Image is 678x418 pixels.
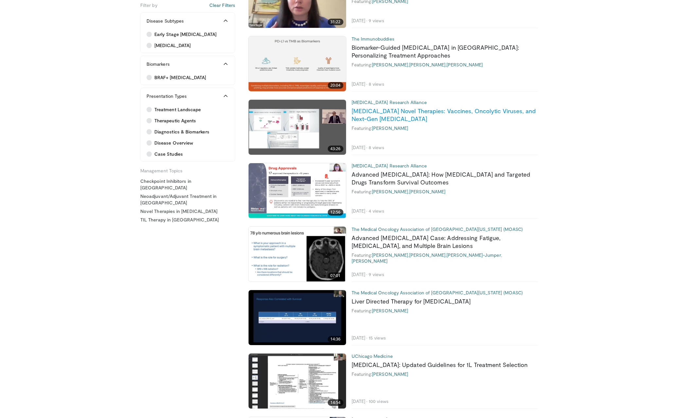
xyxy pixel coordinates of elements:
div: Featuring: , [352,189,538,195]
a: Checkpoint Inhibitors in [GEOGRAPHIC_DATA] [140,178,235,191]
a: [PERSON_NAME] [446,62,483,67]
a: [MEDICAL_DATA] Novel Therapies: Vaccines, Oncolytic Viruses, and Next-Gen [MEDICAL_DATA] [352,107,536,122]
a: 14:54 [249,354,346,409]
a: [PERSON_NAME] [372,252,408,258]
li: [DATE] [352,81,368,87]
a: [PERSON_NAME] [372,308,408,313]
a: Advanced [MEDICAL_DATA] Case: Addressing Fatigue, [MEDICAL_DATA], and Multiple Brain Lesions [352,234,501,249]
img: b74af89a-1999-44e1-bb30-f48abf8b9a51.620x360_q85_upscale.jpg [249,290,346,345]
span: 07:01 [328,272,343,279]
a: 20:04 [249,36,346,91]
a: Biomarker-Guided [MEDICAL_DATA] in [GEOGRAPHIC_DATA]: Personalizing Treatment Approaches [352,44,519,59]
div: Featuring: [352,371,538,377]
a: [PERSON_NAME] [372,62,408,67]
a: 43:26 [249,100,346,155]
div: Featuring: , , , [352,252,538,264]
span: 12:56 [328,209,343,216]
li: [DATE] [352,18,368,24]
img: e396535f-d891-4e32-bf93-d80aa35bd744.620x360_q85_upscale.jpg [249,354,346,409]
a: [MEDICAL_DATA]: Updated Guidelines for 1L Treatment Selection [352,361,528,368]
a: [PERSON_NAME] [372,189,408,194]
span: Case Studies [154,151,183,157]
img: 425207da-ea39-463f-82c7-73fc4d466a5f.png.620x360_q85_upscale.png [249,163,346,218]
li: [DATE] [352,271,368,277]
div: Featuring: [352,125,538,131]
a: [MEDICAL_DATA] Research Alliance [352,163,427,168]
li: [DATE] [352,398,368,404]
li: 9 views [369,18,384,24]
a: [PERSON_NAME]-Jumper [446,252,501,258]
li: 9 views [369,271,384,277]
div: Featuring: [352,308,538,314]
span: Diagnostics & Biomarkers [154,129,209,135]
button: Biomarkers [141,56,235,72]
span: [MEDICAL_DATA] [154,42,191,49]
a: [MEDICAL_DATA] Research Alliance [352,99,427,105]
span: 20:04 [328,82,343,89]
li: 4 views [369,208,384,214]
a: [PERSON_NAME] [409,252,445,258]
button: Clear Filters [209,2,235,9]
li: [DATE] [352,208,368,214]
a: [PERSON_NAME] [409,62,445,67]
li: 15 views [369,335,386,341]
span: Disease Overview [154,140,193,146]
a: Advanced [MEDICAL_DATA]: How [MEDICAL_DATA] and Targeted Drugs Transform Survival Outcomes [352,171,530,186]
li: [DATE] [352,335,368,341]
span: 31:22 [328,19,343,25]
img: 1a5c6411-5200-4025-be49-d43bcfbdecb4.620x360_q85_upscale.jpg [249,227,346,282]
a: The Medical Oncology Association of [GEOGRAPHIC_DATA][US_STATE] (MOASC) [352,290,523,295]
a: Novel Therapies in [MEDICAL_DATA] [140,208,235,215]
img: 3ef749a0-8bb9-4340-853a-3fa3a6f3c1ff.620x360_q85_upscale.jpg [249,36,346,91]
span: Early Stage [MEDICAL_DATA] [154,31,217,38]
span: BRAF+ [MEDICAL_DATA] [154,74,206,81]
div: Featuring: , , [352,62,538,68]
li: 8 views [369,145,384,150]
a: UChicago Medicine [352,353,393,359]
h5: Management Topics [140,165,235,174]
a: [PERSON_NAME] [372,371,408,377]
a: TIL Therapy in [GEOGRAPHIC_DATA] [140,217,235,223]
button: Disease Subtypes [141,13,235,29]
span: Treatment Landscape [154,106,201,113]
span: 14:36 [328,336,343,342]
a: The Medical Oncology Association of [GEOGRAPHIC_DATA][US_STATE] (MOASC) [352,226,523,232]
a: 12:56 [249,163,346,218]
a: Liver Directed Therapy for [MEDICAL_DATA] [352,298,471,305]
a: 07:01 [249,227,346,282]
li: [DATE] [352,145,368,150]
li: 100 views [369,398,389,404]
li: 8 views [369,81,384,87]
a: Neoadjuvant/Adjuvant Treatment in [GEOGRAPHIC_DATA] [140,193,235,206]
a: [PERSON_NAME] [409,189,445,194]
a: The Immunobuddies [352,36,394,42]
span: 43:26 [328,146,343,152]
span: 14:54 [328,399,343,406]
a: [PERSON_NAME] [372,125,408,131]
span: Therapeutic Agents [154,117,196,124]
button: Presentation Types [141,88,235,104]
a: 14:36 [249,290,346,345]
img: 284b0a21-87a5-49d0-8e0c-a313b4b0008e.620x360_q85_upscale.jpg [249,100,346,155]
a: [PERSON_NAME] [352,258,388,264]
